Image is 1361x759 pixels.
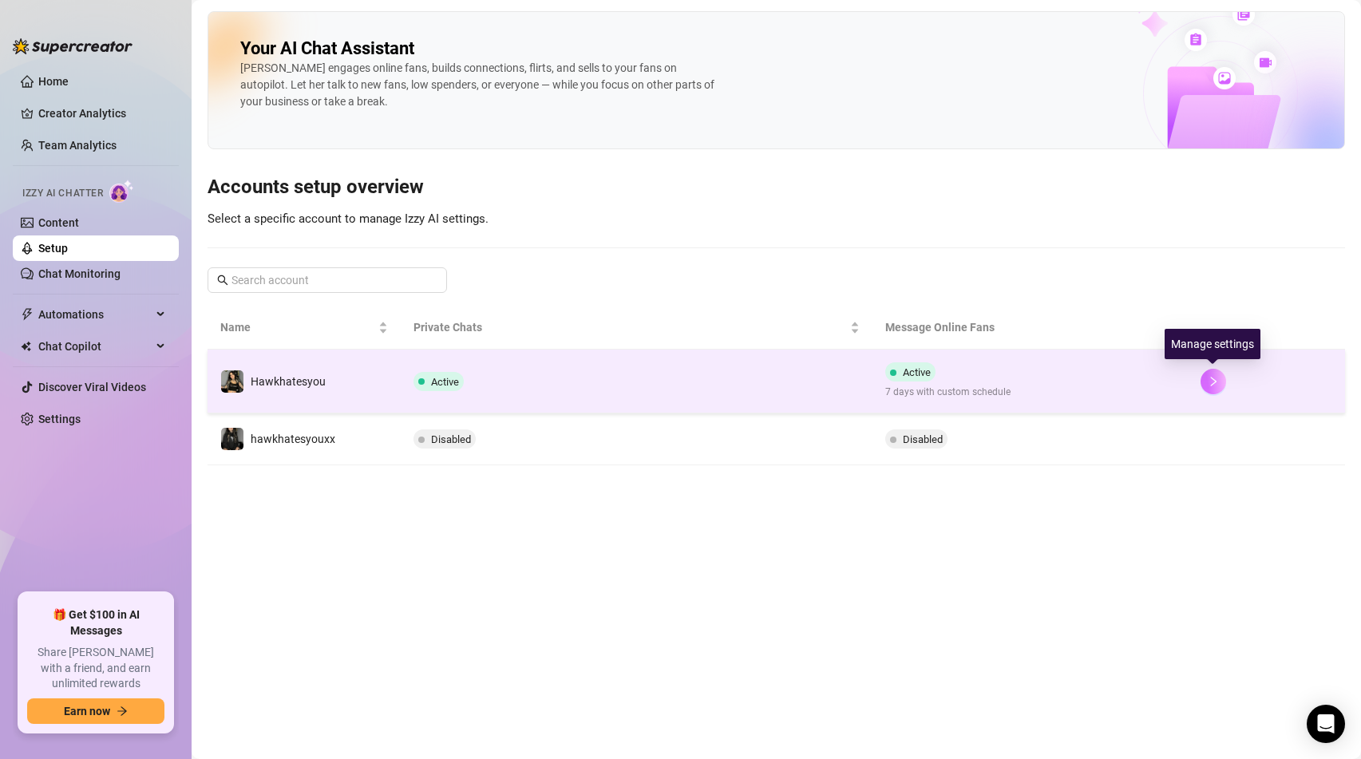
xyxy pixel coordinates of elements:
img: AI Chatter [109,180,134,203]
span: Active [431,376,459,388]
span: arrow-right [117,706,128,717]
img: Chat Copilot [21,341,31,352]
img: hawkhatesyouxx [221,428,243,450]
a: Content [38,216,79,229]
th: Name [208,306,401,350]
div: [PERSON_NAME] engages online fans, builds connections, flirts, and sells to your fans on autopilo... [240,60,719,110]
span: Select a specific account to manage Izzy AI settings. [208,211,489,226]
div: Open Intercom Messenger [1307,705,1345,743]
span: Active [903,366,931,378]
span: Chat Copilot [38,334,152,359]
span: Hawkhatesyou [251,375,326,388]
span: 7 days with custom schedule [885,385,1011,400]
span: Earn now [64,705,110,717]
img: logo-BBDzfeDw.svg [13,38,133,54]
th: Private Chats [401,306,873,350]
span: Disabled [431,433,471,445]
a: Home [38,75,69,88]
a: Setup [38,242,68,255]
div: Manage settings [1165,329,1260,359]
input: Search account [231,271,425,289]
img: Hawkhatesyou [221,370,243,393]
span: Izzy AI Chatter [22,186,103,201]
button: Earn nowarrow-right [27,698,164,724]
span: Name [220,318,375,336]
span: thunderbolt [21,308,34,321]
h3: Accounts setup overview [208,175,1345,200]
span: hawkhatesyouxx [251,433,335,445]
span: search [217,275,228,286]
h2: Your AI Chat Assistant [240,38,414,60]
a: Creator Analytics [38,101,166,126]
a: Team Analytics [38,139,117,152]
span: Automations [38,302,152,327]
th: Message Online Fans [872,306,1187,350]
button: right [1201,369,1226,394]
span: Share [PERSON_NAME] with a friend, and earn unlimited rewards [27,645,164,692]
span: Disabled [903,433,943,445]
a: Discover Viral Videos [38,381,146,393]
a: Chat Monitoring [38,267,121,280]
span: 🎁 Get $100 in AI Messages [27,607,164,638]
a: Settings [38,413,81,425]
span: right [1208,376,1219,387]
span: Private Chats [413,318,848,336]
